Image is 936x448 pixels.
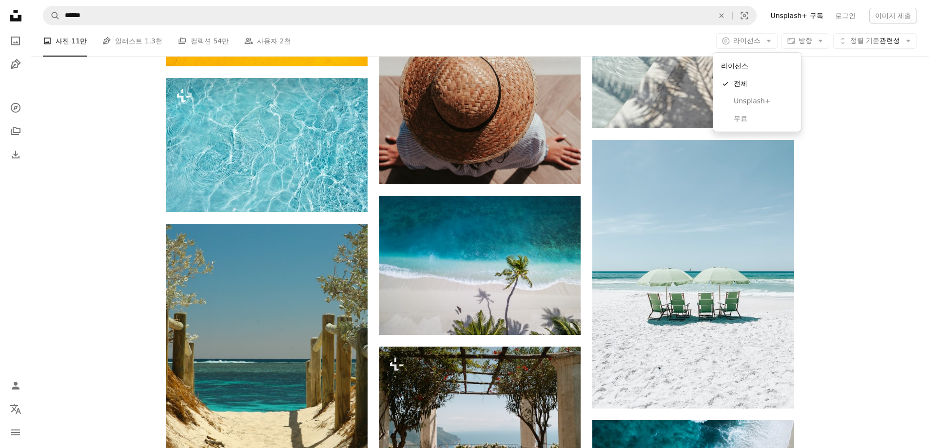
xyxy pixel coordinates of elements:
span: 라이선스 [733,37,760,44]
div: 라이선스 [717,57,797,75]
span: 무료 [734,114,793,124]
div: 라이선스 [713,53,801,132]
span: 전체 [734,79,793,89]
button: 라이선스 [716,33,778,49]
span: Unsplash+ [734,97,793,106]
